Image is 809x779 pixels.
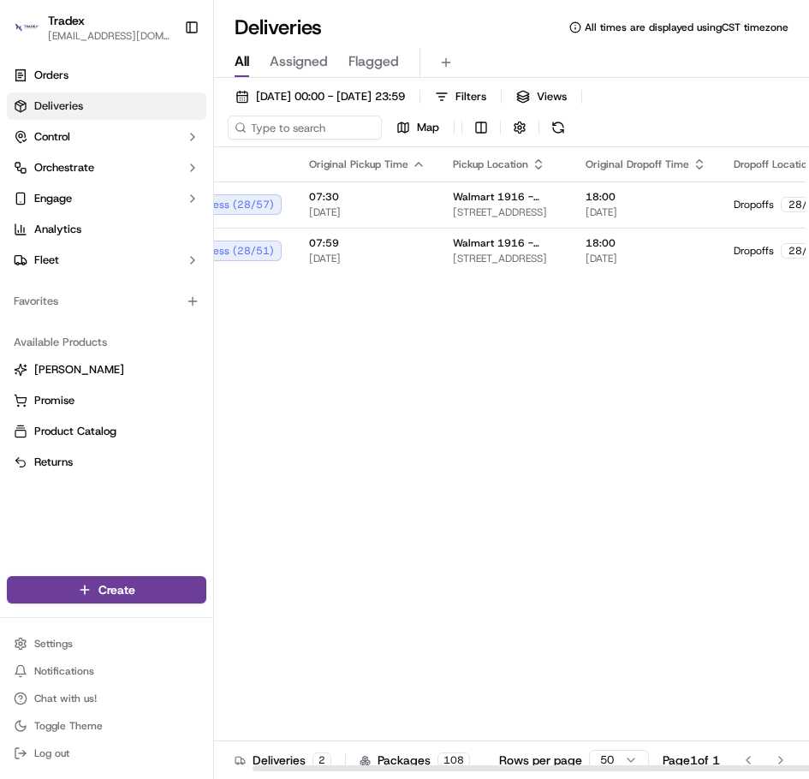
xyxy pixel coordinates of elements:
[7,329,206,356] div: Available Products
[14,362,199,378] a: [PERSON_NAME]
[734,198,774,211] span: Dropoffs
[48,12,85,29] button: Tradex
[7,154,206,181] button: Orchestrate
[235,752,331,769] div: Deliveries
[309,205,425,219] span: [DATE]
[7,449,206,476] button: Returns
[309,236,425,250] span: 07:59
[7,356,206,384] button: [PERSON_NAME]
[34,664,94,678] span: Notifications
[256,89,405,104] span: [DATE] 00:00 - [DATE] 23:59
[7,659,206,683] button: Notifications
[7,418,206,445] button: Product Catalog
[98,581,135,598] span: Create
[34,248,131,265] span: Knowledge Base
[34,393,74,408] span: Promise
[7,632,206,656] button: Settings
[14,14,41,41] img: Tradex
[14,393,199,408] a: Promise
[34,637,73,651] span: Settings
[58,164,281,181] div: Start new chat
[34,160,94,175] span: Orchestrate
[7,216,206,243] a: Analytics
[17,164,48,194] img: 1736555255976-a54dd68f-1ca7-489b-9aae-adbdc363a1c4
[585,21,788,34] span: All times are displayed using CST timezone
[7,92,206,120] a: Deliveries
[34,455,73,470] span: Returns
[7,185,206,212] button: Engage
[586,236,706,250] span: 18:00
[170,290,207,303] span: Pylon
[7,123,206,151] button: Control
[138,241,282,272] a: 💻API Documentation
[389,116,447,140] button: Map
[586,252,706,265] span: [DATE]
[162,248,275,265] span: API Documentation
[34,362,124,378] span: [PERSON_NAME]
[34,191,72,206] span: Engage
[10,241,138,272] a: 📗Knowledge Base
[453,190,558,204] span: Walmart 1916 - [GEOGRAPHIC_DATA], [GEOGRAPHIC_DATA]
[228,116,382,140] input: Type to search
[58,181,217,194] div: We're available if you need us!
[309,252,425,265] span: [DATE]
[7,288,206,315] div: Favorites
[7,576,206,604] button: Create
[455,89,486,104] span: Filters
[17,17,51,51] img: Nash
[309,190,425,204] span: 07:30
[734,244,774,258] span: Dropoffs
[453,236,558,250] span: Walmart 1916 - [GEOGRAPHIC_DATA], [GEOGRAPHIC_DATA]
[121,289,207,303] a: Powered byPylon
[309,158,408,171] span: Original Pickup Time
[228,85,413,109] button: [DATE] 00:00 - [DATE] 23:59
[360,752,470,769] div: Packages
[34,222,81,237] span: Analytics
[291,169,312,189] button: Start new chat
[586,158,689,171] span: Original Dropoff Time
[45,110,308,128] input: Got a question? Start typing here...
[453,252,558,265] span: [STREET_ADDRESS]
[34,719,103,733] span: Toggle Theme
[663,752,720,769] div: Page 1 of 1
[509,85,574,109] button: Views
[499,752,582,769] p: Rows per page
[270,51,328,72] span: Assigned
[7,247,206,274] button: Fleet
[7,741,206,765] button: Log out
[437,752,470,768] div: 108
[453,205,558,219] span: [STREET_ADDRESS]
[17,68,312,96] p: Welcome 👋
[417,120,439,135] span: Map
[312,752,331,768] div: 2
[348,51,399,72] span: Flagged
[7,7,177,48] button: TradexTradex[EMAIL_ADDRESS][DOMAIN_NAME]
[34,692,97,705] span: Chat with us!
[34,68,68,83] span: Orders
[7,687,206,711] button: Chat with us!
[586,190,706,204] span: 18:00
[17,250,31,264] div: 📗
[34,253,59,268] span: Fleet
[34,129,70,145] span: Control
[427,85,494,109] button: Filters
[7,387,206,414] button: Promise
[7,714,206,738] button: Toggle Theme
[235,14,322,41] h1: Deliveries
[235,51,249,72] span: All
[14,455,199,470] a: Returns
[34,98,83,114] span: Deliveries
[453,158,528,171] span: Pickup Location
[145,250,158,264] div: 💻
[34,424,116,439] span: Product Catalog
[586,205,706,219] span: [DATE]
[48,29,170,43] button: [EMAIL_ADDRESS][DOMAIN_NAME]
[546,116,570,140] button: Refresh
[34,746,69,760] span: Log out
[7,62,206,89] a: Orders
[14,424,199,439] a: Product Catalog
[537,89,567,104] span: Views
